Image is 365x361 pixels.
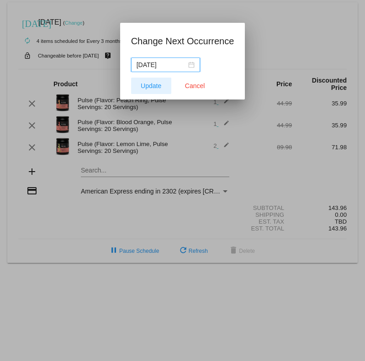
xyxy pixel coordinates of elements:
input: Select date [137,60,186,70]
button: Update [131,78,171,94]
span: Update [141,82,161,89]
h1: Change Next Occurrence [131,34,234,48]
button: Close dialog [175,78,215,94]
span: Cancel [185,82,205,89]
